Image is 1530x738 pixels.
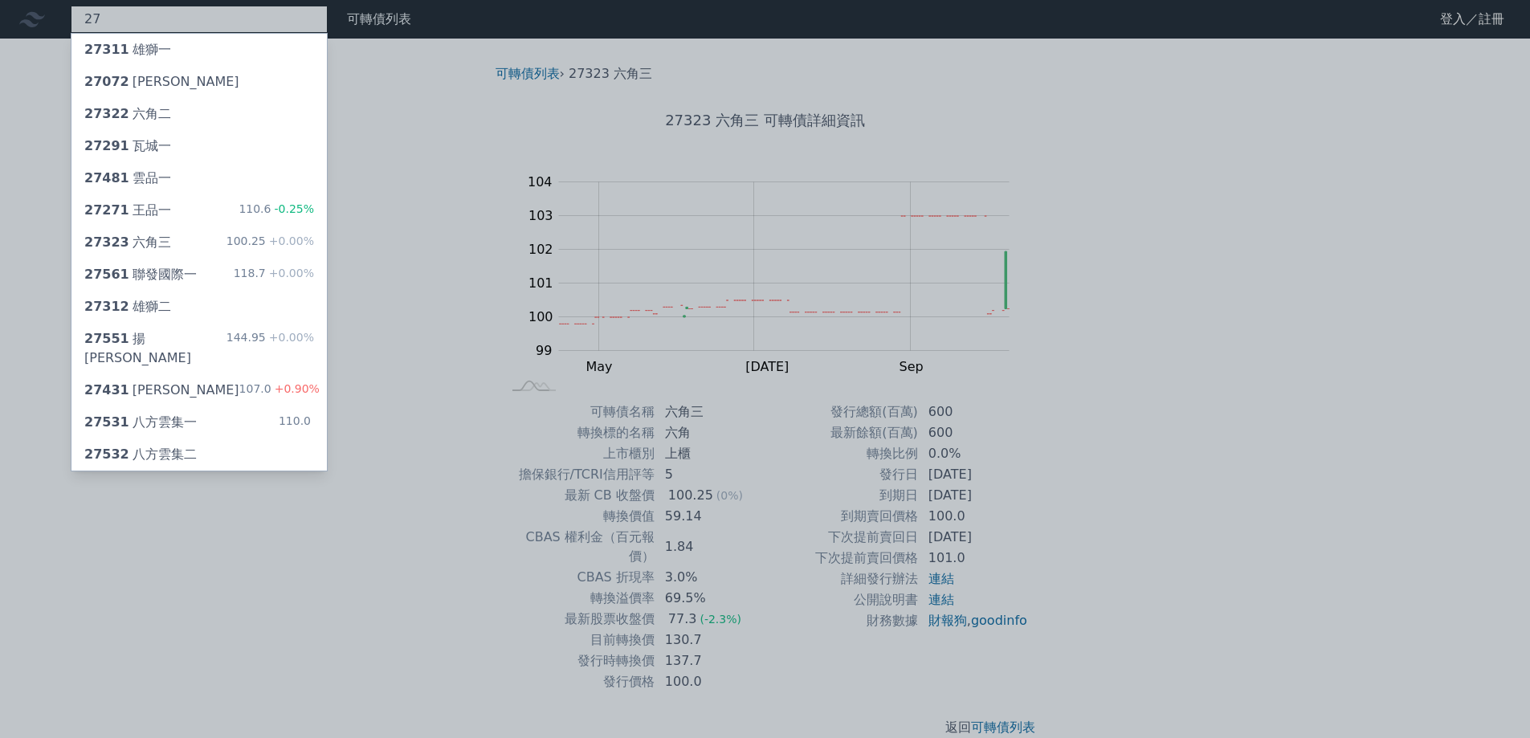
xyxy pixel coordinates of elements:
[71,194,327,226] a: 27271王品一 110.6-0.25%
[71,438,327,471] a: 27532八方雲集二
[84,299,129,314] span: 27312
[84,234,129,250] span: 27323
[234,265,314,284] div: 118.7
[84,331,129,346] span: 27551
[226,233,314,252] div: 100.25
[84,446,129,462] span: 27532
[226,329,314,368] div: 144.95
[84,72,239,92] div: [PERSON_NAME]
[84,42,129,57] span: 27311
[84,104,171,124] div: 六角二
[266,234,314,247] span: +0.00%
[71,259,327,291] a: 27561聯發國際一 118.7+0.00%
[84,329,226,368] div: 揚[PERSON_NAME]
[71,323,327,374] a: 27551揚[PERSON_NAME] 144.95+0.00%
[271,382,320,395] span: +0.90%
[71,226,327,259] a: 27323六角三 100.25+0.00%
[84,382,129,398] span: 27431
[71,98,327,130] a: 27322六角二
[266,331,314,344] span: +0.00%
[84,137,171,156] div: 瓦城一
[84,201,171,220] div: 王品一
[84,170,129,186] span: 27481
[239,201,314,220] div: 110.6
[279,413,314,432] div: 110.0
[84,265,197,284] div: 聯發國際一
[84,106,129,121] span: 27322
[1450,661,1530,738] div: 聊天小工具
[84,202,129,218] span: 27271
[84,414,129,430] span: 27531
[84,413,197,432] div: 八方雲集一
[266,267,314,279] span: +0.00%
[84,74,129,89] span: 27072
[71,162,327,194] a: 27481雲品一
[84,233,171,252] div: 六角三
[84,40,171,59] div: 雄獅一
[71,374,327,406] a: 27431[PERSON_NAME] 107.0+0.90%
[84,138,129,153] span: 27291
[71,406,327,438] a: 27531八方雲集一 110.0
[271,202,314,215] span: -0.25%
[84,169,171,188] div: 雲品一
[1450,661,1530,738] iframe: Chat Widget
[71,130,327,162] a: 27291瓦城一
[239,381,320,400] div: 107.0
[71,291,327,323] a: 27312雄獅二
[84,297,171,316] div: 雄獅二
[84,381,239,400] div: [PERSON_NAME]
[71,66,327,98] a: 27072[PERSON_NAME]
[84,445,197,464] div: 八方雲集二
[84,267,129,282] span: 27561
[71,34,327,66] a: 27311雄獅一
